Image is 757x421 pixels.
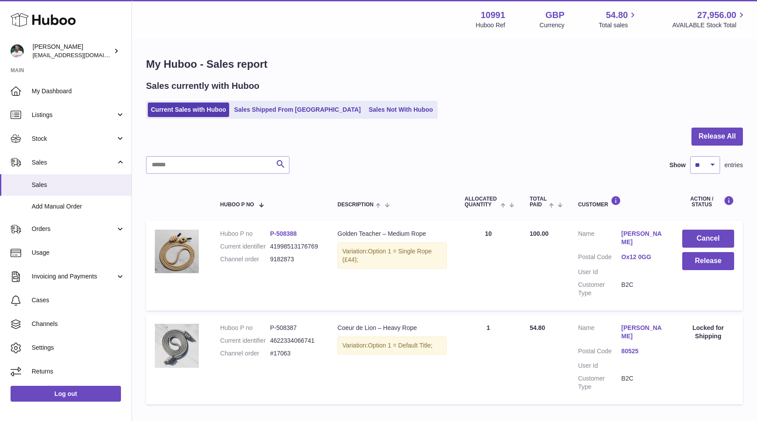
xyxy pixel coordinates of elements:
span: entries [724,161,743,169]
a: [PERSON_NAME] [622,230,665,246]
a: 27,956.00 AVAILABLE Stock Total [672,9,746,29]
dd: P-508387 [270,324,320,332]
dt: Customer Type [578,374,621,391]
dd: B2C [622,374,665,391]
span: Sales [32,158,116,167]
div: Customer [578,196,665,208]
dt: User Id [578,362,621,370]
label: Show [669,161,686,169]
a: Sales Shipped From [GEOGRAPHIC_DATA] [231,103,364,117]
span: 54.80 [530,324,545,331]
dd: #17063 [270,349,320,358]
span: Channels [32,320,125,328]
span: 27,956.00 [697,9,736,21]
div: Huboo Ref [476,21,505,29]
img: RopeExports-2.jpg [155,324,199,368]
div: Currency [540,21,565,29]
span: Listings [32,111,116,119]
span: ALLOCATED Quantity [464,196,498,208]
strong: GBP [545,9,564,21]
img: 109911711102352.png [155,230,199,273]
h1: My Huboo - Sales report [146,57,743,71]
strong: 10991 [481,9,505,21]
h2: Sales currently with Huboo [146,80,260,92]
div: Variation: [337,242,447,269]
span: Total sales [599,21,638,29]
dt: Channel order [220,255,270,264]
dt: Name [578,324,621,343]
div: Locked for Shipping [682,324,734,340]
div: Variation: [337,337,447,355]
dt: Huboo P no [220,324,270,332]
div: Action / Status [682,196,734,208]
dd: 41998513176769 [270,242,320,251]
span: Orders [32,225,116,233]
dt: Current identifier [220,242,270,251]
button: Release All [691,128,743,146]
button: Release [682,252,734,270]
dt: Customer Type [578,281,621,297]
span: Total paid [530,196,547,208]
span: AVAILABLE Stock Total [672,21,746,29]
a: Ox12 0GG [622,253,665,261]
dt: Postal Code [578,253,621,264]
span: Option 1 = Single Rope (£44); [342,248,432,263]
a: Sales Not With Huboo [366,103,436,117]
span: Settings [32,344,125,352]
dd: 9182873 [270,255,320,264]
div: Coeur de Lion – Heavy Rope [337,324,447,332]
dd: 4622334066741 [270,337,320,345]
span: [EMAIL_ADDRESS][DOMAIN_NAME] [33,51,129,59]
dt: Current identifier [220,337,270,345]
a: 54.80 Total sales [599,9,638,29]
dt: Huboo P no [220,230,270,238]
a: 80525 [622,347,665,355]
span: My Dashboard [32,87,125,95]
span: Stock [32,135,116,143]
a: Log out [11,386,121,402]
span: 100.00 [530,230,549,237]
td: 10 [456,221,521,310]
span: Description [337,202,373,208]
span: Huboo P no [220,202,254,208]
dt: Channel order [220,349,270,358]
dt: Postal Code [578,347,621,358]
span: Sales [32,181,125,189]
div: Golden Teacher – Medium Rope [337,230,447,238]
div: [PERSON_NAME] [33,43,112,59]
span: Add Manual Order [32,202,125,211]
span: Usage [32,249,125,257]
td: 1 [456,315,521,404]
dt: User Id [578,268,621,276]
span: Option 1 = Default Title; [368,342,432,349]
span: Cases [32,296,125,304]
a: P-508388 [270,230,297,237]
dd: B2C [622,281,665,297]
span: Invoicing and Payments [32,272,116,281]
dt: Name [578,230,621,249]
button: Cancel [682,230,734,248]
img: timshieff@gmail.com [11,44,24,58]
span: Returns [32,367,125,376]
span: 54.80 [606,9,628,21]
a: Current Sales with Huboo [148,103,229,117]
a: [PERSON_NAME] [622,324,665,340]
